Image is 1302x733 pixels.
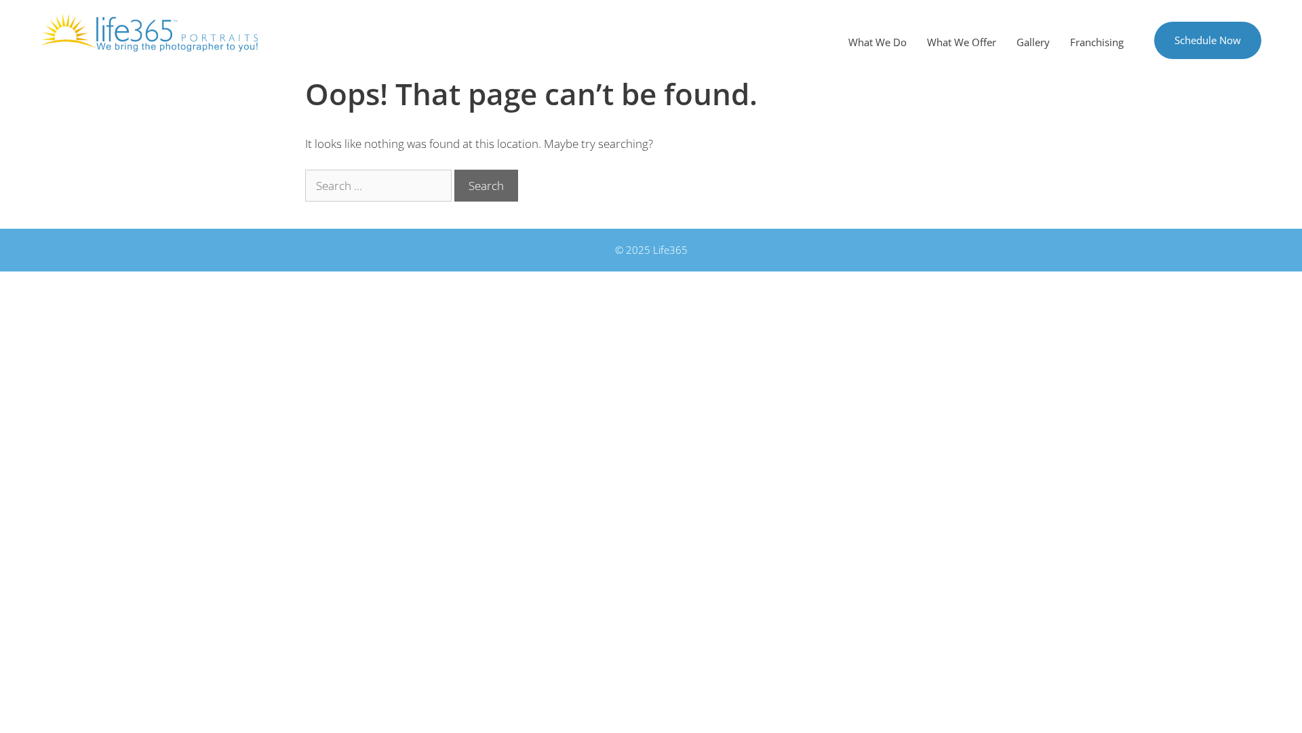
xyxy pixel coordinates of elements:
a: What We Offer [917,22,1006,62]
div: © 2025 Life365 [278,242,1024,258]
img: Life365 [41,14,258,52]
h1: Oops! That page can’t be found. [305,76,997,112]
a: Schedule Now [1154,22,1261,59]
a: Gallery [1006,22,1060,62]
input: Search [454,170,518,202]
a: What We Do [838,22,917,62]
a: Franchising [1060,22,1134,62]
p: It looks like nothing was found at this location. Maybe try searching? [305,135,997,153]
